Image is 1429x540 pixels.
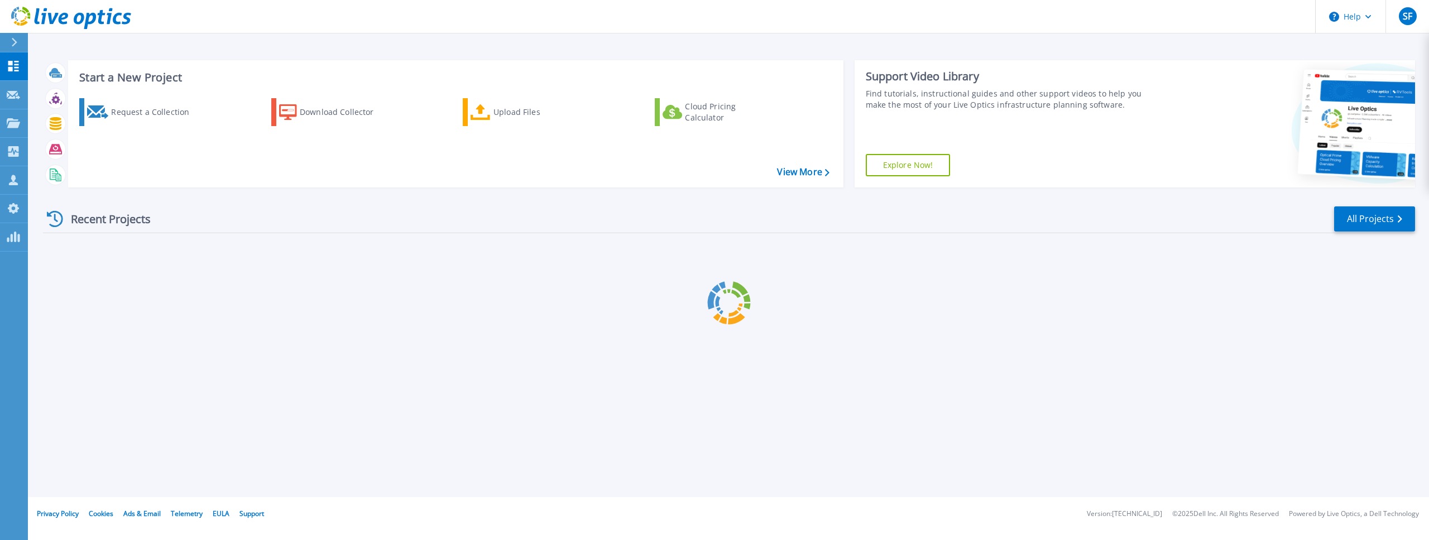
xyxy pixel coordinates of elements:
a: Ads & Email [123,509,161,518]
a: Support [239,509,264,518]
a: Cloud Pricing Calculator [655,98,779,126]
a: All Projects [1334,206,1415,232]
a: Privacy Policy [37,509,79,518]
a: Request a Collection [79,98,204,126]
span: SF [1403,12,1412,21]
a: Upload Files [463,98,587,126]
a: EULA [213,509,229,518]
div: Request a Collection [111,101,200,123]
a: Telemetry [171,509,203,518]
h3: Start a New Project [79,71,829,84]
li: Version: [TECHNICAL_ID] [1087,510,1162,518]
li: © 2025 Dell Inc. All Rights Reserved [1172,510,1279,518]
div: Upload Files [493,101,583,123]
div: Recent Projects [43,205,166,233]
div: Find tutorials, instructional guides and other support videos to help you make the most of your L... [866,88,1155,110]
div: Cloud Pricing Calculator [685,101,774,123]
a: View More [777,167,829,177]
a: Cookies [89,509,113,518]
div: Download Collector [300,101,389,123]
a: Explore Now! [866,154,951,176]
a: Download Collector [271,98,396,126]
div: Support Video Library [866,69,1155,84]
li: Powered by Live Optics, a Dell Technology [1289,510,1419,518]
